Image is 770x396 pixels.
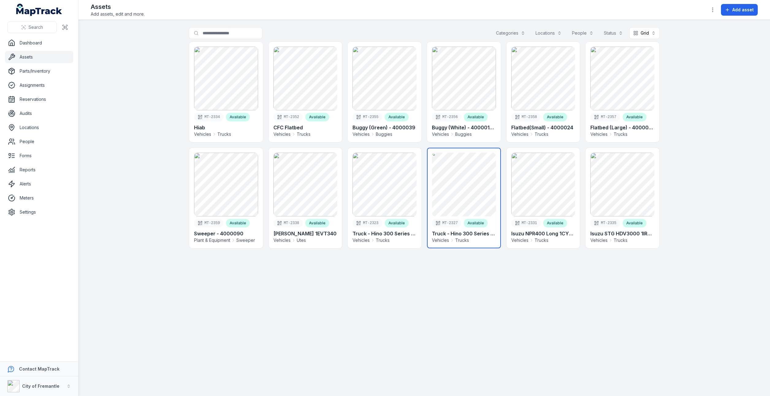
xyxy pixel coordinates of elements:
[5,121,73,134] a: Locations
[5,135,73,148] a: People
[22,383,59,389] strong: City of Fremantle
[5,65,73,77] a: Parts/Inventory
[568,27,597,39] button: People
[5,164,73,176] a: Reports
[5,206,73,218] a: Settings
[5,107,73,120] a: Audits
[732,7,754,13] span: Add asset
[91,11,145,17] span: Add assets, edit and more.
[5,93,73,105] a: Reservations
[5,192,73,204] a: Meters
[29,24,43,30] span: Search
[19,366,59,371] strong: Contact MapTrack
[5,150,73,162] a: Forms
[721,4,758,16] button: Add asset
[5,79,73,91] a: Assignments
[91,2,145,11] h2: Assets
[5,178,73,190] a: Alerts
[600,27,627,39] button: Status
[16,4,62,16] a: MapTrack
[7,21,57,33] button: Search
[5,37,73,49] a: Dashboard
[5,51,73,63] a: Assets
[629,27,660,39] button: Grid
